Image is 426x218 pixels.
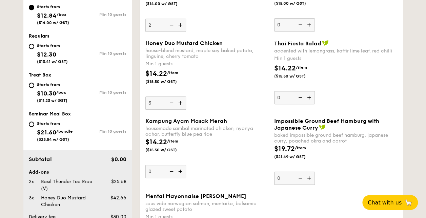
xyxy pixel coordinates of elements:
[145,70,167,78] span: $14.22
[78,90,126,95] div: Min 10 guests
[274,132,398,144] div: baked impossible ground beef hamburg, japanese curry, poached okra and carrot
[145,201,269,212] div: sous vide norwegian salmon, mentaiko, balsamic glazed sweet potato
[295,146,306,150] span: /item
[145,48,269,59] div: house-blend mustard, maple soy baked potato, linguine, cherry tomato
[176,165,186,178] img: icon-add.58712e84.svg
[26,178,38,185] div: 2x
[29,83,34,88] input: Starts from$10.30/box($11.23 w/ GST)Min 10 guests
[362,195,418,210] button: Chat with us🦙
[29,44,34,49] input: Starts from$12.30($13.41 w/ GST)Min 10 guests
[295,18,305,31] img: icon-reduce.1d2dbef1.svg
[37,129,56,136] span: $21.60
[145,79,191,84] span: ($15.50 w/ GST)
[145,118,227,124] span: Kampung Ayam Masak Merah
[274,145,295,153] span: $19.72
[166,19,176,31] img: icon-reduce.1d2dbef1.svg
[167,70,178,75] span: /item
[145,193,246,199] span: Mentai Mayonnaise [PERSON_NAME]
[145,147,191,153] span: ($15.50 w/ GST)
[305,18,315,31] img: icon-add.58712e84.svg
[295,91,305,104] img: icon-reduce.1d2dbef1.svg
[29,33,49,39] span: Regulars
[56,90,66,95] span: /box
[37,51,56,58] span: $12.30
[57,12,66,17] span: /box
[37,98,67,103] span: ($11.23 w/ GST)
[274,172,315,185] input: Impossible Ground Beef Hamburg with Japanese Currybaked impossible ground beef hamburg, japanese ...
[38,195,100,208] div: Honey Duo Mustard Chicken
[38,178,100,192] div: Basil Thunder Tea Rice (V)
[274,1,320,6] span: ($15.00 w/ GST)
[274,118,379,131] span: Impossible Ground Beef Hamburg with Japanese Curry
[274,154,320,159] span: ($21.49 w/ GST)
[145,138,167,146] span: $14.22
[166,165,176,178] img: icon-reduce.1d2dbef1.svg
[404,199,412,206] span: 🦙
[145,126,269,137] div: housemade sambal marinated chicken, nyonya achar, butterfly blue pea rice
[37,12,57,19] span: $12.84
[167,139,178,144] span: /item
[274,55,398,62] div: Min 1 guests
[37,43,68,48] div: Starts from
[78,12,126,17] div: Min 10 guests
[56,129,73,134] span: /bundle
[274,73,320,79] span: ($15.50 w/ GST)
[111,156,126,162] span: $0.00
[176,19,186,31] img: icon-add.58712e84.svg
[37,137,69,142] span: ($23.54 w/ GST)
[110,195,126,201] span: $42.66
[274,91,315,104] input: Thai Fiesta Saladaccented with lemongrass, kaffir lime leaf, red chilliMin 1 guests$14.22/item($1...
[368,199,402,206] span: Chat with us
[305,91,315,104] img: icon-add.58712e84.svg
[296,65,307,70] span: /item
[37,82,67,87] div: Starts from
[37,20,69,25] span: ($14.00 w/ GST)
[274,18,315,31] input: Min 1 guests$13.76/item($15.00 w/ GST)
[274,48,398,54] div: accented with lemongrass, kaffir lime leaf, red chilli
[145,19,186,32] input: Min 1 guests$12.84/item($14.00 w/ GST)
[145,96,186,110] input: Honey Duo Mustard Chickenhouse-blend mustard, maple soy baked potato, linguine, cherry tomatoMin ...
[37,121,73,126] div: Starts from
[37,4,69,9] div: Starts from
[29,169,126,176] div: Add-ons
[111,179,126,184] span: $25.68
[29,5,34,10] input: Starts from$12.84/box($14.00 w/ GST)Min 10 guests
[37,90,56,97] span: $10.30
[295,172,305,184] img: icon-reduce.1d2dbef1.svg
[305,172,315,184] img: icon-add.58712e84.svg
[319,124,326,130] img: icon-vegan.f8ff3823.svg
[29,111,71,117] span: Seminar Meal Box
[29,122,34,127] input: Starts from$21.60/bundle($23.54 w/ GST)Min 10 guests
[274,64,296,72] span: $14.22
[29,72,51,78] span: Treat Box
[29,156,52,162] span: Subtotal
[322,40,329,46] img: icon-vegan.f8ff3823.svg
[145,40,223,46] span: Honey Duo Mustard Chicken
[176,96,186,109] img: icon-add.58712e84.svg
[145,1,191,6] span: ($14.00 w/ GST)
[78,129,126,134] div: Min 10 guests
[166,96,176,109] img: icon-reduce.1d2dbef1.svg
[78,51,126,56] div: Min 10 guests
[37,59,68,64] span: ($13.41 w/ GST)
[274,40,321,47] span: Thai Fiesta Salad
[145,165,186,178] input: Kampung Ayam Masak Merahhousemade sambal marinated chicken, nyonya achar, butterfly blue pea rice...
[26,195,38,201] div: 3x
[145,61,269,67] div: Min 1 guests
